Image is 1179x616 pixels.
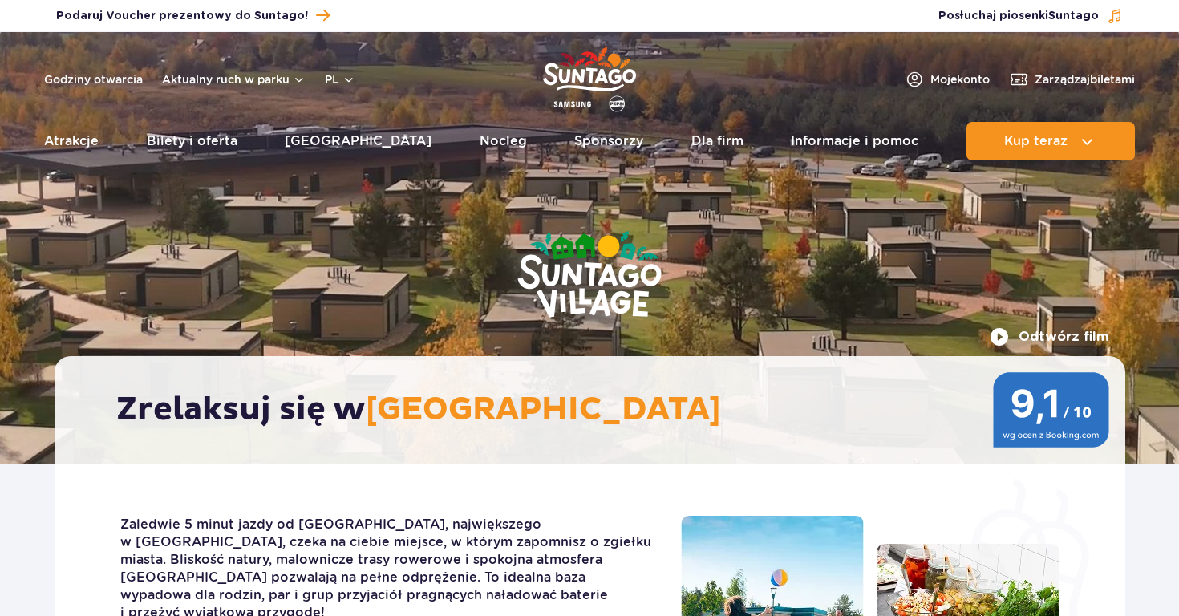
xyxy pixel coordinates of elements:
[116,390,1080,430] h2: Zrelaksuj się w
[691,122,743,160] a: Dla firm
[990,327,1109,346] button: Odtwórz film
[56,8,308,24] span: Podaruj Voucher prezentowy do Suntago!
[325,71,355,87] button: pl
[574,122,643,160] a: Sponsorzy
[791,122,918,160] a: Informacje i pomoc
[993,372,1109,448] img: 9,1/10 wg ocen z Booking.com
[453,168,726,383] img: Suntago Village
[44,71,143,87] a: Godziny otwarcia
[1004,134,1068,148] span: Kup teraz
[147,122,237,160] a: Bilety i oferta
[366,390,721,430] span: [GEOGRAPHIC_DATA]
[56,5,330,26] a: Podaruj Voucher prezentowy do Suntago!
[905,70,990,89] a: Mojekonto
[1009,70,1135,89] a: Zarządzajbiletami
[1048,10,1099,22] span: Suntago
[930,71,990,87] span: Moje konto
[1035,71,1135,87] span: Zarządzaj biletami
[543,40,636,114] a: Park of Poland
[938,8,1099,24] span: Posłuchaj piosenki
[285,122,431,160] a: [GEOGRAPHIC_DATA]
[938,8,1123,24] button: Posłuchaj piosenkiSuntago
[44,122,99,160] a: Atrakcje
[480,122,527,160] a: Nocleg
[162,73,306,86] button: Aktualny ruch w parku
[966,122,1135,160] button: Kup teraz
